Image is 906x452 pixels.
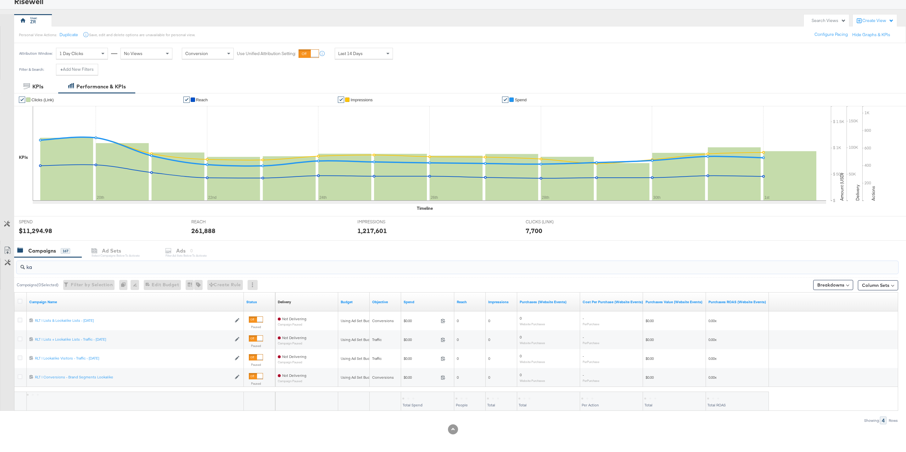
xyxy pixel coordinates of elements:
[19,32,57,37] div: Personal View Actions:
[249,363,263,367] label: Paused
[526,219,573,225] span: CLICKS (LINK)
[888,418,898,423] div: Rows
[810,29,852,40] button: Configure Pacing
[76,83,126,90] div: Performance & KPIs
[813,280,853,290] button: Breakdowns
[488,299,515,304] a: The number of times your ad was served. On mobile apps an ad is counted as served the first time ...
[488,356,490,361] span: 0
[520,360,545,364] sub: Website Purchases
[249,325,263,329] label: Paused
[583,379,599,382] sub: Per Purchase
[404,299,452,304] a: The total amount spent to date.
[403,403,422,407] span: Total Spend
[372,318,394,323] span: Conversions
[246,299,273,304] a: Shows the current state of your Ad Campaign.
[456,403,468,407] span: People
[520,341,545,345] sub: Website Purchases
[812,18,846,24] div: Search Views
[278,379,306,383] sub: Campaign Paused
[357,219,405,225] span: IMPRESSIONS
[185,51,208,56] span: Conversion
[191,226,215,235] div: 261,888
[583,372,584,377] span: -
[488,318,490,323] span: 0
[191,219,238,225] span: REACH
[282,335,306,340] span: Not Delivering
[35,356,232,361] a: RLT | Lookalike Visitors - Traffic - [DATE]
[858,280,898,290] button: Column Sets
[417,205,433,211] div: Timeline
[372,375,394,380] span: Conversions
[708,375,717,380] span: 0.00x
[338,97,344,103] a: ✔
[404,318,438,323] span: $0.00
[404,337,438,342] span: $0.00
[60,66,63,72] strong: +
[35,337,232,342] a: RLT | Lists + Lookalike Lists - Traffic - [DATE]
[357,226,387,235] div: 1,217,601
[341,375,376,380] div: Using Ad Set Budget
[839,173,845,201] text: Amount (USD)
[278,299,291,304] div: Delivery
[457,337,459,342] span: 0
[707,403,726,407] span: Total ROAS
[249,382,263,386] label: Paused
[583,299,643,304] a: The average cost for each purchase tracked by your Custom Audience pixel on your website after pe...
[372,299,399,304] a: Your campaign's objective.
[278,342,306,345] sub: Campaign Paused
[28,247,56,254] div: Campaigns
[19,219,66,225] span: SPEND
[59,32,78,38] button: Duplicate
[852,32,890,38] button: Hide Graphs & KPIs
[341,318,376,323] div: Using Ad Set Budget
[520,335,522,339] span: 0
[583,316,584,321] span: -
[89,32,195,37] div: Save, edit and delete options are unavailable for personal view.
[520,316,522,321] span: 0
[515,98,527,102] span: Spend
[17,282,59,288] div: Campaigns ( 0 Selected)
[32,83,43,90] div: KPIs
[30,19,36,25] div: ZR
[646,299,703,304] a: The total value of the purchase actions tracked by your Custom Audience pixel on your website aft...
[282,373,306,378] span: Not Delivering
[25,259,815,271] input: Search Campaigns by Name, ID or Objective
[646,318,654,323] span: $0.00
[583,322,599,326] sub: Per Purchase
[520,322,545,326] sub: Website Purchases
[583,335,584,339] span: -
[526,226,542,235] div: 7,700
[457,356,459,361] span: 0
[583,354,584,358] span: -
[341,337,376,342] div: Using Ad Set Budget
[350,98,372,102] span: Impressions
[35,318,232,323] div: RLT | Lists & Lookalike Lists - [DATE]
[519,403,527,407] span: Total
[645,403,652,407] span: Total
[708,318,717,323] span: 0.00x
[278,299,291,304] a: Reflects the ability of your Ad Campaign to achieve delivery based on ad states, schedule and bud...
[19,51,53,56] div: Attribution Window:
[29,299,241,304] a: Your campaign name.
[855,185,860,201] text: Delivery
[341,299,367,304] a: The maximum amount you're willing to spend on your ads, on average each day or over the lifetime ...
[282,316,306,321] span: Not Delivering
[880,416,886,424] div: 4
[502,97,508,103] a: ✔
[119,280,131,290] div: 0
[864,418,880,423] div: Showing:
[341,356,376,361] div: Using Ad Set Budget
[488,337,490,342] span: 0
[19,97,25,103] a: ✔
[457,299,483,304] a: The number of people your ad was served to.
[61,248,70,254] div: 167
[646,356,654,361] span: $0.00
[282,354,306,359] span: Not Delivering
[708,356,717,361] span: 0.00x
[249,344,263,348] label: Paused
[19,226,52,235] div: $11,294.98
[708,337,717,342] span: 0.00x
[646,375,654,380] span: $0.00
[862,18,894,24] div: Create View
[372,337,382,342] span: Traffic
